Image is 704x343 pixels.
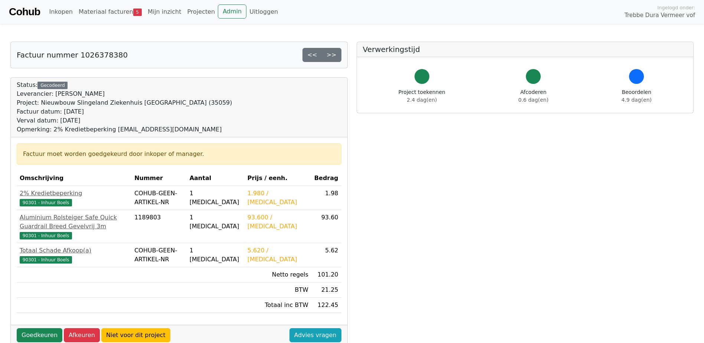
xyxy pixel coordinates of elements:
[17,116,232,125] div: Verval datum: [DATE]
[190,246,242,264] div: 1 [MEDICAL_DATA]
[311,210,341,243] td: 93.60
[131,171,187,186] th: Nummer
[407,97,437,103] span: 2.4 dag(en)
[622,88,652,104] div: Beoordelen
[518,97,549,103] span: 0.6 dag(en)
[20,256,72,264] span: 90301 - Inhuur Boels
[9,3,40,21] a: Cohub
[657,4,695,11] span: Ingelogd onder:
[302,48,322,62] a: <<
[23,150,335,159] div: Factuur moet worden goedgekeurd door inkoper of manager.
[245,267,311,282] td: Netto regels
[131,210,187,243] td: 1189803
[190,189,242,207] div: 1 [MEDICAL_DATA]
[311,298,341,313] td: 122.45
[37,82,68,89] div: Gecodeerd
[248,189,308,207] div: 1.980 / [MEDICAL_DATA]
[246,4,281,19] a: Uitloggen
[311,171,341,186] th: Bedrag
[17,50,128,59] h5: Factuur nummer 1026378380
[131,243,187,267] td: COHUB-GEEN-ARTIKEL-NR
[399,88,445,104] div: Project toekennen
[17,125,232,134] div: Opmerking: 2% Kredietbeperking [EMAIL_ADDRESS][DOMAIN_NAME]
[20,199,72,206] span: 90301 - Inhuur Boels
[20,246,128,255] div: Totaal Schade Afkoop(a)
[245,171,311,186] th: Prijs / eenh.
[245,298,311,313] td: Totaal inc BTW
[625,11,695,20] span: Trebbe Dura Vermeer vof
[17,107,232,116] div: Factuur datum: [DATE]
[17,89,232,98] div: Leverancier: [PERSON_NAME]
[218,4,246,19] a: Admin
[17,328,62,342] a: Goedkeuren
[20,213,128,240] a: Aluminium Rolsteiger Safe Quick Guardrail Breed Gevelvrij 3m90301 - Inhuur Boels
[20,189,128,207] a: 2% Kredietbeperking90301 - Inhuur Boels
[322,48,341,62] a: >>
[17,98,232,107] div: Project: Nieuwbouw Slingeland Ziekenhuis [GEOGRAPHIC_DATA] (35059)
[248,213,308,231] div: 93.600 / [MEDICAL_DATA]
[20,189,128,198] div: 2% Kredietbeperking
[101,328,170,342] a: Niet voor dit project
[145,4,184,19] a: Mijn inzicht
[311,267,341,282] td: 101.20
[20,246,128,264] a: Totaal Schade Afkoop(a)90301 - Inhuur Boels
[245,282,311,298] td: BTW
[289,328,341,342] a: Advies vragen
[518,88,549,104] div: Afcoderen
[20,232,72,239] span: 90301 - Inhuur Boels
[187,171,245,186] th: Aantal
[248,246,308,264] div: 5.620 / [MEDICAL_DATA]
[64,328,100,342] a: Afkeuren
[131,186,187,210] td: COHUB-GEEN-ARTIKEL-NR
[20,213,128,231] div: Aluminium Rolsteiger Safe Quick Guardrail Breed Gevelvrij 3m
[190,213,242,231] div: 1 [MEDICAL_DATA]
[76,4,145,19] a: Materiaal facturen5
[622,97,652,103] span: 4.9 dag(en)
[311,282,341,298] td: 21.25
[311,186,341,210] td: 1.98
[363,45,688,54] h5: Verwerkingstijd
[17,171,131,186] th: Omschrijving
[184,4,218,19] a: Projecten
[17,81,232,134] div: Status:
[46,4,75,19] a: Inkopen
[311,243,341,267] td: 5.62
[133,9,142,16] span: 5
